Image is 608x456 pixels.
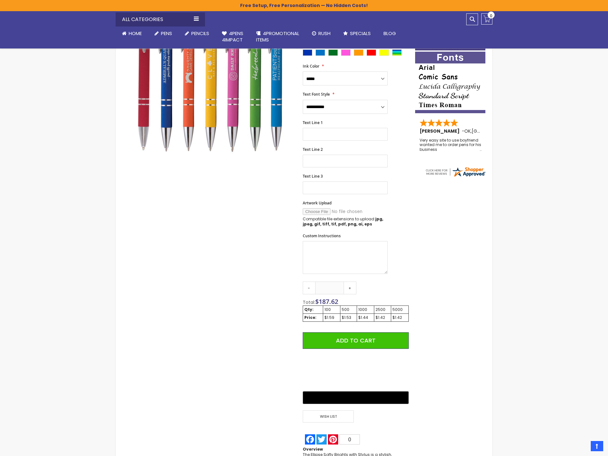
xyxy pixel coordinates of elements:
a: Blog [377,26,402,40]
div: 2500 [376,307,390,312]
a: + [344,282,356,294]
span: Add to Cart [336,336,376,344]
strong: jpg, jpeg, gif, tiff, tif, pdf, png, ai, eps [303,216,383,227]
span: 187.62 [319,297,338,306]
strong: Price: [304,315,316,320]
a: 4PROMOTIONALITEMS [250,26,306,47]
div: Blue [303,49,312,56]
span: $ [315,297,338,306]
div: Blue Light [315,49,325,56]
span: Wish List [303,410,354,423]
a: Rush [306,26,337,40]
span: 0 [490,13,492,19]
span: OK [464,128,471,134]
span: Artwork Upload [303,200,331,206]
strong: Overview [303,446,323,452]
span: [PERSON_NAME] [420,128,462,134]
span: Total: [303,299,315,305]
div: Green [328,49,338,56]
a: Pencils [179,26,216,40]
div: 100 [324,307,339,312]
div: Yellow [379,49,389,56]
div: All Categories [116,12,205,26]
div: 500 [342,307,355,312]
a: Pens [148,26,179,40]
span: - , [462,128,519,134]
span: Text Line 3 [303,173,323,179]
span: Home [129,30,142,37]
a: Pinterest0 [327,434,361,445]
div: Orange [354,49,363,56]
p: Compatible file extensions to upload: [303,217,388,227]
div: Red [367,49,376,56]
a: 4pens.com certificate URL [425,173,486,179]
a: 4Pens4impact [216,26,250,47]
button: Add to Cart [303,332,409,349]
span: Blog [384,30,396,37]
a: Wish List [303,410,356,423]
a: 0 [481,13,492,25]
div: Assorted [392,49,402,56]
div: 5000 [392,307,407,312]
span: Text Line 2 [303,147,323,152]
strong: Qty: [304,307,314,312]
span: 4PROMOTIONAL ITEMS [256,30,299,43]
a: Specials [337,26,377,40]
span: [GEOGRAPHIC_DATA] [472,128,519,134]
span: Custom Instructions [303,233,341,239]
span: 0 [348,437,351,442]
iframe: PayPal [303,354,409,387]
a: Top [591,441,603,451]
span: Text Font Style [303,92,330,97]
span: Pens [161,30,172,37]
div: $1.59 [324,315,339,320]
img: font-personalization-examples [415,52,485,113]
span: Text Line 1 [303,120,323,125]
a: - [303,282,315,294]
div: $1.42 [376,315,390,320]
div: $1.44 [358,315,373,320]
div: Pink [341,49,351,56]
div: 1000 [358,307,373,312]
button: Buy with GPay [303,391,409,404]
span: Pencils [191,30,209,37]
div: $1.53 [342,315,355,320]
span: Rush [318,30,331,37]
a: Twitter [316,434,327,445]
a: Facebook [304,434,316,445]
span: Ink Color [303,63,319,69]
span: 4Pens 4impact [222,30,243,43]
img: 4pens.com widget logo [425,166,486,178]
a: Home [116,26,148,40]
div: $1.42 [392,315,407,320]
div: Very easy site to use boyfriend wanted me to order pens for his business [420,138,482,152]
span: Specials [350,30,371,37]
